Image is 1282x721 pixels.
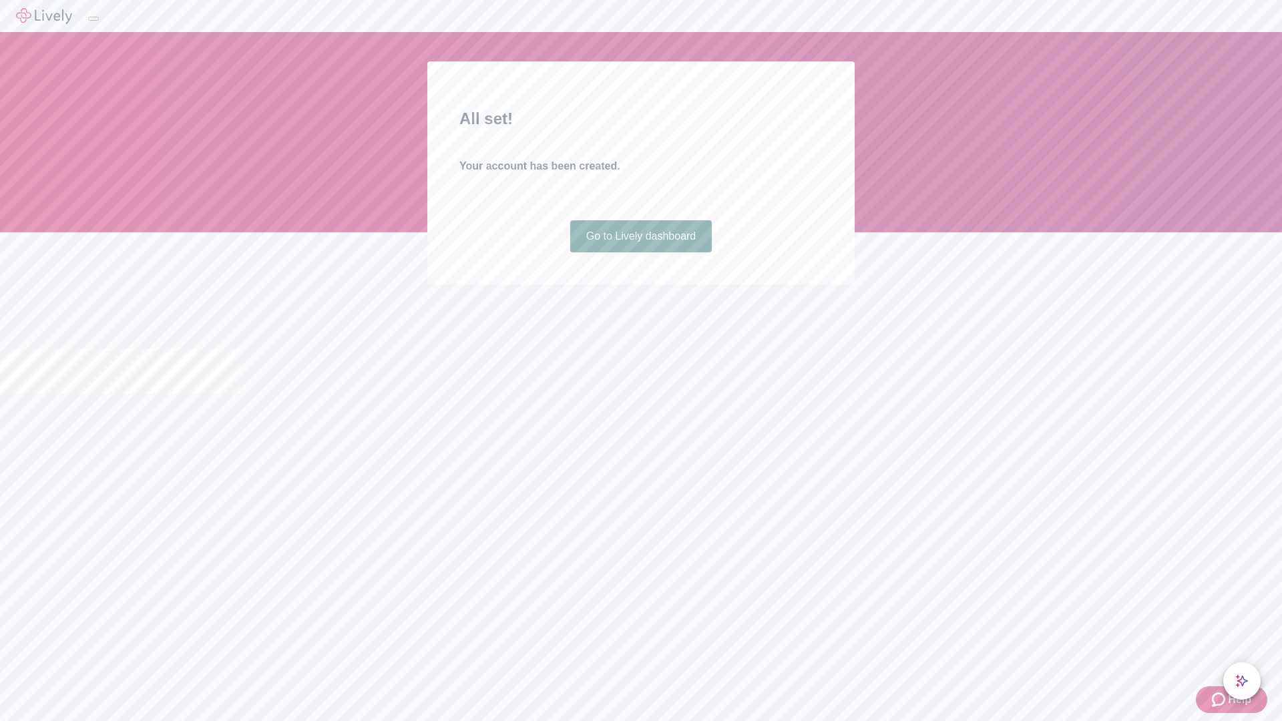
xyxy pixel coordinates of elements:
[459,107,823,131] h2: All set!
[1212,692,1228,708] svg: Zendesk support icon
[1223,662,1261,700] button: chat
[1228,692,1251,708] span: Help
[88,17,99,21] button: Log out
[16,8,72,24] img: Lively
[1196,686,1267,713] button: Zendesk support iconHelp
[459,158,823,174] h4: Your account has been created.
[570,220,712,252] a: Go to Lively dashboard
[1235,674,1249,688] svg: Lively AI Assistant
